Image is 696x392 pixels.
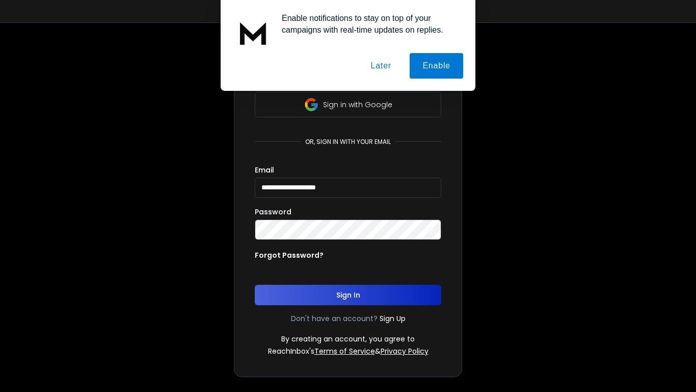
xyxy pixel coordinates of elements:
[255,166,274,174] label: Email
[358,53,404,79] button: Later
[255,250,324,260] p: Forgot Password?
[314,346,375,356] a: Terms of Service
[255,92,441,117] button: Sign in with Google
[380,313,406,324] a: Sign Up
[274,12,463,36] div: Enable notifications to stay on top of your campaigns with real-time updates on replies.
[301,138,395,146] p: or, sign in with your email
[323,100,392,110] p: Sign in with Google
[381,346,429,356] a: Privacy Policy
[233,12,274,53] img: notification icon
[255,208,291,215] label: Password
[291,313,378,324] p: Don't have an account?
[255,285,441,305] button: Sign In
[268,346,429,356] p: ReachInbox's &
[281,334,415,344] p: By creating an account, you agree to
[410,53,463,79] button: Enable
